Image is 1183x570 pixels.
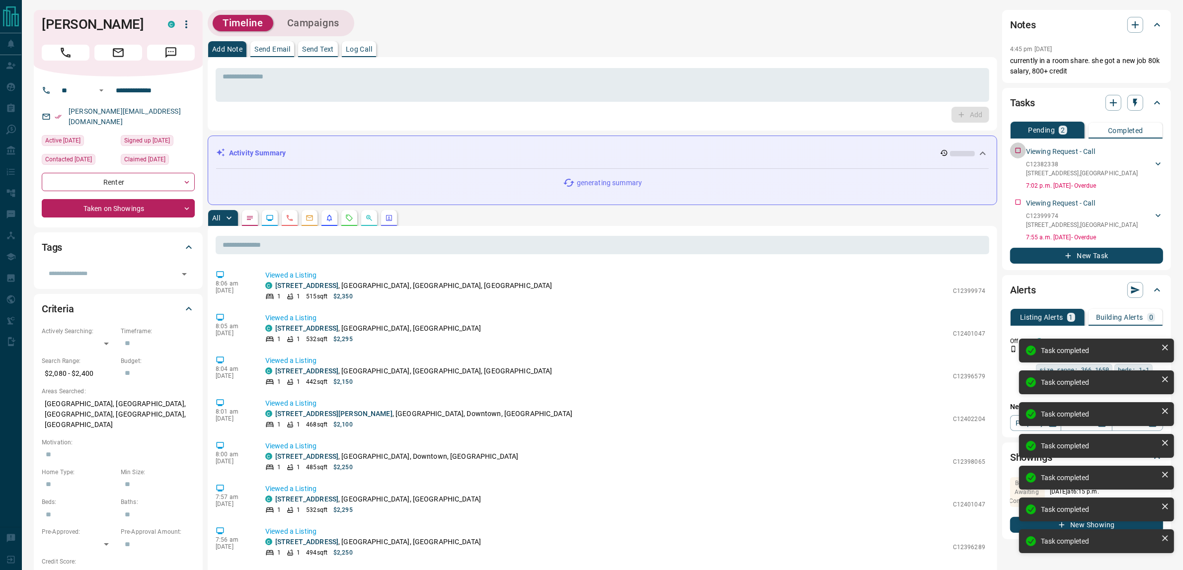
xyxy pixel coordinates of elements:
svg: Opportunities [365,214,373,222]
p: 1 [277,548,281,557]
p: 1 [277,463,281,472]
p: Pre-Approval Amount: [121,527,195,536]
p: 7:02 p.m. [DATE] - Overdue [1026,181,1163,190]
p: , [GEOGRAPHIC_DATA], [GEOGRAPHIC_DATA], [GEOGRAPHIC_DATA] [275,281,552,291]
a: [PERSON_NAME][EMAIL_ADDRESS][DOMAIN_NAME] [69,107,181,126]
div: C12382338[STREET_ADDRESS],[GEOGRAPHIC_DATA] [1026,158,1163,180]
div: condos.ca [265,453,272,460]
a: [STREET_ADDRESS] [275,452,338,460]
div: Sun Sep 14 2025 [42,135,116,149]
span: Active [DATE] [45,136,80,145]
div: condos.ca [265,538,272,545]
p: 7:56 am [216,536,250,543]
p: Add Note [212,46,242,53]
p: Off [1010,337,1030,346]
p: 532 sqft [306,505,327,514]
a: [STREET_ADDRESS] [275,282,338,289]
p: [DATE] [216,330,250,337]
p: 8:01 am [216,408,250,415]
p: Credit Score: [42,557,195,566]
p: 494 sqft [306,548,327,557]
p: $2,150 [333,377,353,386]
h2: Showings [1010,449,1052,465]
p: Send Text [302,46,334,53]
h2: Tasks [1010,95,1035,111]
span: Call [42,45,89,61]
p: $2,100 [333,420,353,429]
svg: Emails [306,214,314,222]
p: Timeframe: [121,327,195,336]
p: $2,295 [333,505,353,514]
p: C12396579 [953,372,985,381]
p: 8:00 am [216,451,250,458]
p: 1 [277,505,281,514]
p: Completed [1108,127,1143,134]
p: New Alert: [1010,402,1163,412]
div: Notes [1010,13,1163,37]
p: 1 [297,292,300,301]
p: C12401047 [953,500,985,509]
p: 1 [297,335,300,344]
div: Activity Summary [216,144,989,162]
p: 7:57 am [216,494,250,500]
p: C12402204 [953,415,985,424]
p: Pending [1028,127,1055,134]
p: 1 [297,548,300,557]
p: C12399974 [1026,212,1138,220]
p: Min Size: [121,468,195,477]
p: Activity Summary [229,148,286,158]
p: , [GEOGRAPHIC_DATA], [GEOGRAPHIC_DATA] [275,494,481,504]
p: [DATE] [216,543,250,550]
p: Viewing Request - Call [1026,198,1095,209]
div: Tasks [1010,91,1163,115]
h1: [PERSON_NAME] [42,16,153,32]
p: Viewed a Listing [265,441,985,451]
div: C12399974[STREET_ADDRESS],[GEOGRAPHIC_DATA] [1026,210,1163,231]
div: Task completed [1041,347,1157,355]
button: Campaigns [277,15,349,31]
p: 2 [1061,127,1065,134]
div: Criteria [42,297,195,321]
h2: Criteria [42,301,74,317]
div: Task completed [1041,410,1157,418]
p: 1 [277,335,281,344]
p: Viewed a Listing [265,313,985,323]
p: 1 [277,292,281,301]
p: Actively Searching: [42,327,116,336]
p: [DATE] [216,415,250,422]
p: , [GEOGRAPHIC_DATA], [GEOGRAPHIC_DATA], [GEOGRAPHIC_DATA] [275,366,552,376]
p: , [GEOGRAPHIC_DATA], Downtown, [GEOGRAPHIC_DATA] [275,451,518,462]
p: All [212,214,220,221]
p: Listing Alerts [1020,314,1063,321]
p: currently in a room share. she got a new job 80k salary, 800+ credit [1010,56,1163,76]
button: Open [177,267,191,281]
p: 442 sqft [306,377,327,386]
p: 1 [297,377,300,386]
svg: Calls [286,214,294,222]
p: C12399974 [953,286,985,295]
div: condos.ca [265,325,272,332]
div: Sun Sep 12 2021 [42,154,116,168]
div: condos.ca [265,410,272,417]
span: Email [94,45,142,61]
p: 1 [297,420,300,429]
p: Pre-Approved: [42,527,116,536]
p: 1 [277,377,281,386]
p: C12396289 [953,543,985,552]
svg: Agent Actions [385,214,393,222]
a: [STREET_ADDRESS] [275,538,338,546]
p: 8:04 am [216,365,250,372]
p: 1 [277,420,281,429]
div: Tags [42,235,195,259]
a: [STREET_ADDRESS] [275,495,338,503]
div: Task completed [1041,442,1157,450]
p: $2,250 [333,463,353,472]
p: [DATE] [216,458,250,465]
p: 8:05 am [216,323,250,330]
p: Areas Searched: [42,387,195,396]
div: Fri Aug 20 2021 [121,135,195,149]
span: Message [147,45,195,61]
button: New Task [1010,248,1163,264]
button: New Showing [1010,517,1163,533]
p: $2,080 - $2,400 [42,365,116,382]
